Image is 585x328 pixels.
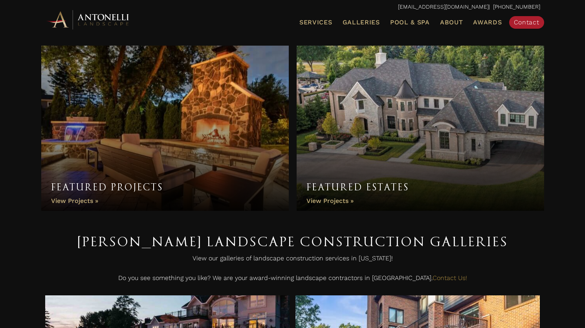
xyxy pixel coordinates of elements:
a: Pool & Spa [387,17,433,28]
span: About [440,19,463,26]
span: Awards [473,18,502,26]
a: Services [296,17,336,28]
a: Contact Us! [433,274,467,282]
p: | [PHONE_NUMBER] [45,2,540,12]
a: Galleries [339,17,383,28]
a: Awards [470,17,505,28]
a: Contact [509,16,544,29]
span: Services [299,19,332,26]
span: Pool & Spa [390,18,430,26]
span: Galleries [343,18,380,26]
p: View our galleries of landscape construction services in [US_STATE]! [45,252,540,268]
a: [EMAIL_ADDRESS][DOMAIN_NAME] [398,4,489,10]
img: Antonelli Horizontal Logo [45,9,132,30]
p: Do you see something you like? We are your award-winning landscape contractors in [GEOGRAPHIC_DATA]. [45,272,540,288]
span: Contact [514,18,539,26]
h1: [PERSON_NAME] Landscape Construction Galleries [45,230,540,252]
a: About [437,17,466,28]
